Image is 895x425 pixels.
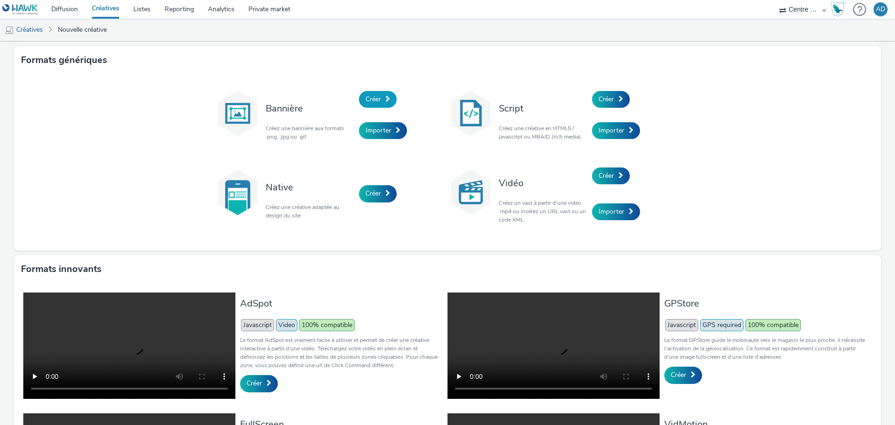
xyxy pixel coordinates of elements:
[276,319,297,331] span: Video
[499,177,587,189] h3: Vidéo
[299,319,355,331] span: 100% compatible
[664,367,702,383] a: Créer
[592,122,640,139] a: Importer
[240,336,443,369] p: Le format AdSpot est vraiment facile à utiliser et permet de créer une créative interactive à par...
[592,167,630,184] a: Créer
[240,375,278,392] a: Créer
[240,297,443,310] h3: AdSpot
[599,207,624,216] span: Importer
[745,319,801,331] span: 100% compatible
[599,126,624,135] span: Importer
[700,319,744,331] span: GPS required
[359,185,397,202] a: Créer
[499,199,587,224] p: Créez un vast à partir d'une video .mp4 ou insérez un URL vast ou un code XML.
[214,169,261,216] img: native.svg
[2,4,38,15] img: undefined Logo
[365,95,381,104] span: Créer
[266,203,354,220] p: Créez une créative adaptée au design du site.
[359,122,407,139] a: Importer
[499,102,587,115] h3: Script
[365,126,391,135] span: Importer
[831,2,848,17] a: Hawk Academy
[671,370,686,379] span: Créer
[247,379,262,388] span: Créer
[266,181,354,194] h3: Native
[447,90,494,137] img: code.svg
[53,19,111,41] a: Nouvelle créative
[665,319,698,331] span: Javascript
[599,95,614,104] span: Créer
[266,102,354,115] h3: Bannière
[266,124,354,141] p: Créez une bannière aux formats .png, .jpg ou .gif.
[241,319,274,331] span: Javascript
[876,2,885,16] div: AD
[831,2,845,17] img: Hawk Academy
[592,203,640,220] a: Importer
[5,26,14,35] img: mobile
[21,53,107,67] h3: Formats génériques
[599,171,614,180] span: Créer
[664,336,867,361] p: Le format GPStore guide le mobinaute vers le magasin le plus proche, il nécessite l’activation de...
[365,189,381,198] span: Créer
[21,262,102,276] h3: Formats innovants
[214,90,261,137] img: banner.svg
[664,297,867,310] h3: GPStore
[447,169,494,216] img: video.svg
[592,91,630,108] a: Créer
[499,124,587,141] p: Créez une créative en HTML5 / javascript ou MRAID (rich media).
[359,91,397,108] a: Créer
